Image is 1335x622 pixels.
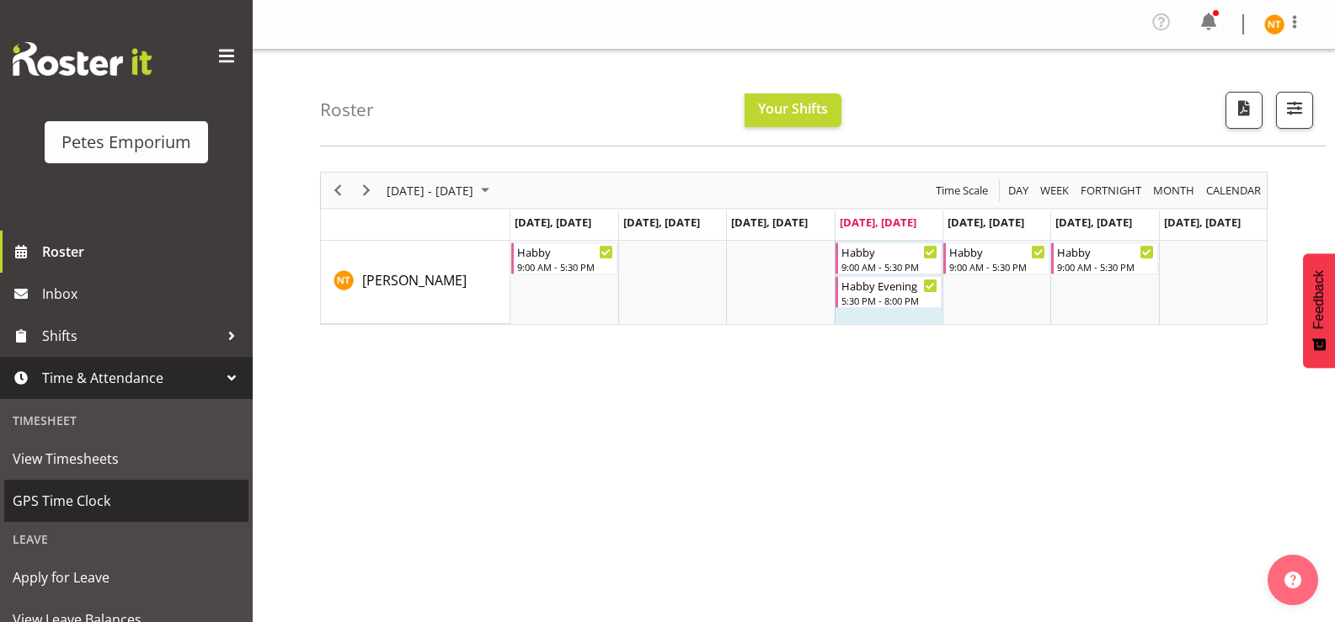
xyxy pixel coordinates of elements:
[517,260,613,274] div: 9:00 AM - 5:30 PM
[1051,242,1157,274] div: Nicole Thomson"s event - Habby Begin From Saturday, August 30, 2025 at 9:00:00 AM GMT+12:00 Ends ...
[1151,180,1198,201] button: Timeline Month
[42,239,244,264] span: Roster
[1204,180,1264,201] button: Month
[352,173,381,208] div: Next
[949,260,1045,274] div: 9:00 AM - 5:30 PM
[42,365,219,391] span: Time & Attendance
[1311,270,1327,329] span: Feedback
[320,100,374,120] h4: Roster
[745,93,841,127] button: Your Shifts
[1303,253,1335,368] button: Feedback - Show survey
[1164,215,1241,230] span: [DATE], [DATE]
[1151,180,1196,201] span: Month
[1006,180,1032,201] button: Timeline Day
[1264,14,1284,35] img: nicole-thomson8388.jpg
[943,242,1049,274] div: Nicole Thomson"s event - Habby Begin From Friday, August 29, 2025 at 9:00:00 AM GMT+12:00 Ends At...
[1079,180,1143,201] span: Fortnight
[517,243,613,260] div: Habby
[1057,260,1153,274] div: 9:00 AM - 5:30 PM
[836,276,942,308] div: Nicole Thomson"s event - Habby Evening Begin From Thursday, August 28, 2025 at 5:30:00 PM GMT+12:...
[1007,180,1030,201] span: Day
[13,488,240,513] span: GPS Time Clock
[1038,180,1072,201] button: Timeline Week
[511,242,617,274] div: Nicole Thomson"s event - Habby Begin From Monday, August 25, 2025 at 9:00:00 AM GMT+12:00 Ends At...
[42,323,219,348] span: Shifts
[1078,180,1145,201] button: Fortnight
[362,270,467,290] a: [PERSON_NAME]
[4,438,248,480] a: View Timesheets
[948,215,1024,230] span: [DATE], [DATE]
[949,243,1045,260] div: Habby
[4,522,248,556] div: Leave
[1226,92,1263,129] button: Download a PDF of the roster according to the set date range.
[13,565,240,590] span: Apply for Leave
[840,215,916,230] span: [DATE], [DATE]
[321,241,510,324] td: Nicole Thomson resource
[623,215,700,230] span: [DATE], [DATE]
[933,180,991,201] button: Time Scale
[515,215,591,230] span: [DATE], [DATE]
[384,180,497,201] button: August 25 - 31, 2025
[1039,180,1071,201] span: Week
[510,241,1267,324] table: Timeline Week of August 28, 2025
[13,42,152,76] img: Rosterit website logo
[4,556,248,598] a: Apply for Leave
[4,480,248,522] a: GPS Time Clock
[42,281,244,306] span: Inbox
[362,271,467,290] span: [PERSON_NAME]
[320,172,1268,325] div: Timeline Week of August 28, 2025
[731,215,808,230] span: [DATE], [DATE]
[841,243,937,260] div: Habby
[385,180,475,201] span: [DATE] - [DATE]
[1284,571,1301,588] img: help-xxl-2.png
[327,180,350,201] button: Previous
[61,130,191,155] div: Petes Emporium
[355,180,378,201] button: Next
[323,173,352,208] div: Previous
[4,403,248,438] div: Timesheet
[841,277,937,294] div: Habby Evening
[13,446,240,471] span: View Timesheets
[934,180,990,201] span: Time Scale
[1057,243,1153,260] div: Habby
[841,294,937,307] div: 5:30 PM - 8:00 PM
[1276,92,1313,129] button: Filter Shifts
[1204,180,1263,201] span: calendar
[1055,215,1132,230] span: [DATE], [DATE]
[758,99,828,118] span: Your Shifts
[836,242,942,274] div: Nicole Thomson"s event - Habby Begin From Thursday, August 28, 2025 at 9:00:00 AM GMT+12:00 Ends ...
[841,260,937,274] div: 9:00 AM - 5:30 PM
